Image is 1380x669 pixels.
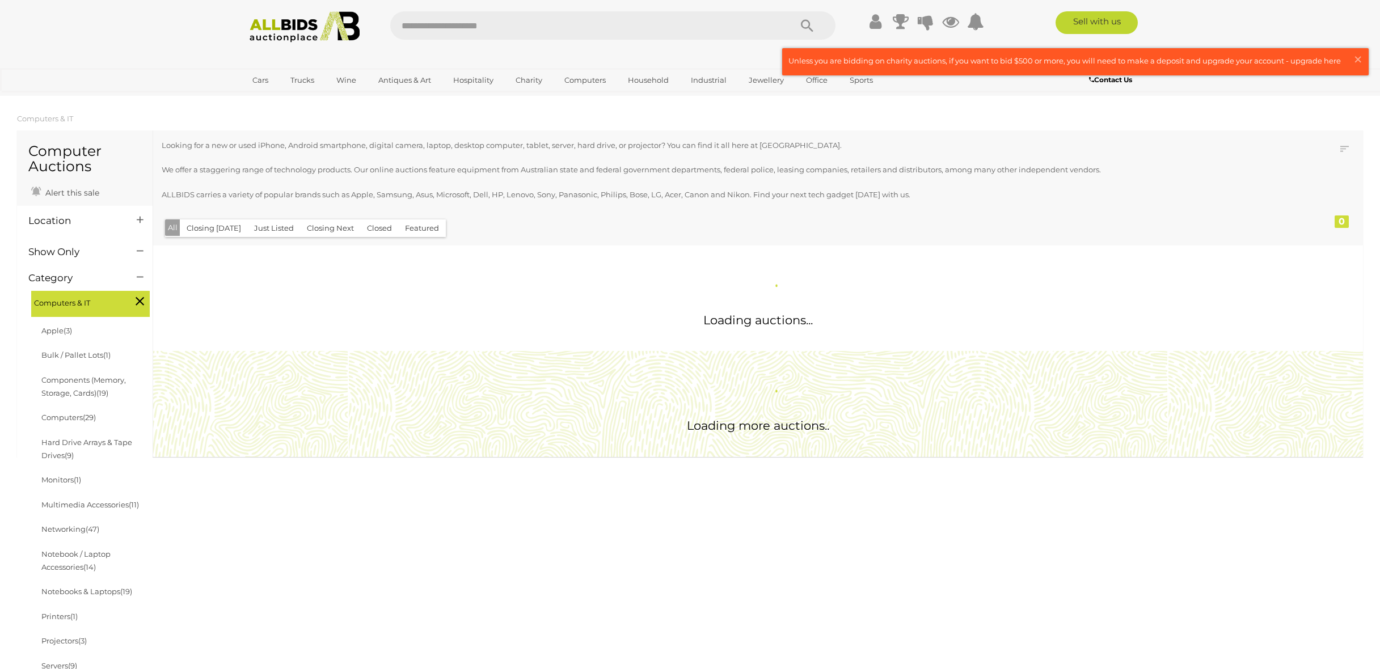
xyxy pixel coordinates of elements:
[103,350,111,359] span: (1)
[41,350,111,359] a: Bulk / Pallet Lots(1)
[28,215,120,226] h4: Location
[165,219,180,236] button: All
[1089,74,1135,86] a: Contact Us
[1335,215,1349,228] div: 0
[74,475,81,484] span: (1)
[43,188,99,198] span: Alert this sale
[41,587,132,596] a: Notebooks & Laptops(19)
[129,500,139,509] span: (11)
[243,11,366,43] img: Allbids.com.au
[28,183,102,200] a: Alert this sale
[41,549,111,571] a: Notebook / Laptop Accessories(14)
[41,326,72,335] a: Apple(3)
[70,612,78,621] span: (1)
[28,273,120,283] h4: Category
[28,247,120,257] h4: Show Only
[41,500,139,509] a: Multimedia Accessories(11)
[41,524,99,533] a: Networking(47)
[741,71,791,90] a: Jewellery
[41,612,78,621] a: Printers(1)
[41,413,96,422] a: Computers(29)
[557,71,613,90] a: Computers
[83,413,96,422] span: (29)
[65,451,74,460] span: (9)
[283,71,322,90] a: Trucks
[86,524,99,533] span: (47)
[687,418,829,433] span: Loading more auctions..
[162,139,1247,152] p: Looking for a new or used iPhone, Android smartphone, digital camera, laptop, desktop computer, t...
[779,11,835,40] button: Search
[41,475,81,484] a: Monitors(1)
[96,388,108,397] span: (19)
[398,219,446,237] button: Featured
[842,71,880,90] a: Sports
[180,219,248,237] button: Closing [DATE]
[17,114,73,123] a: Computers & IT
[245,71,276,90] a: Cars
[78,636,87,645] span: (3)
[162,188,1247,201] p: ALLBIDS carries a variety of popular brands such as Apple, Samsung, Asus, Microsoft, Dell, HP, Le...
[360,219,399,237] button: Closed
[28,143,141,175] h1: Computer Auctions
[371,71,438,90] a: Antiques & Art
[1089,75,1132,84] b: Contact Us
[64,326,72,335] span: (3)
[245,90,340,108] a: [GEOGRAPHIC_DATA]
[683,71,734,90] a: Industrial
[34,294,119,310] span: Computers & IT
[120,587,132,596] span: (19)
[41,636,87,645] a: Projectors(3)
[621,71,676,90] a: Household
[162,163,1247,176] p: We offer a staggering range of technology products. Our online auctions feature equipment from Au...
[247,219,301,237] button: Just Listed
[83,562,96,571] span: (14)
[300,219,361,237] button: Closing Next
[703,313,813,327] span: Loading auctions...
[1056,11,1138,34] a: Sell with us
[446,71,501,90] a: Hospitality
[1353,48,1363,70] span: ×
[799,71,835,90] a: Office
[41,375,126,397] a: Components (Memory, Storage, Cards)(19)
[41,438,132,460] a: Hard Drive Arrays & Tape Drives(9)
[329,71,364,90] a: Wine
[508,71,550,90] a: Charity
